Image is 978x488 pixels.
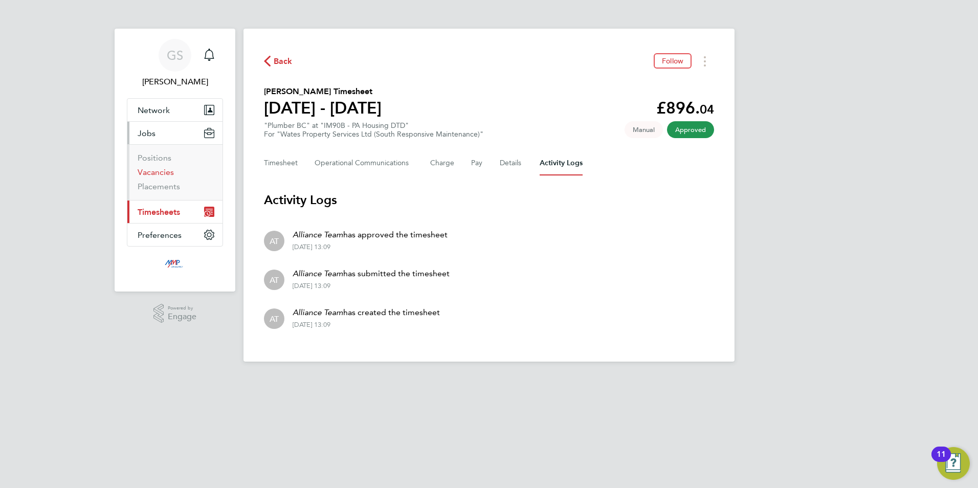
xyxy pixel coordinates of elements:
span: GS [167,49,183,62]
a: Vacancies [138,167,174,177]
nav: Main navigation [115,29,235,292]
div: [DATE] 13:09 [293,243,448,251]
div: [DATE] 13:09 [293,321,440,329]
button: Timesheet [264,151,298,175]
span: AT [270,274,279,285]
em: Alliance Team [293,269,343,278]
a: GS[PERSON_NAME] [127,39,223,88]
div: "Plumber BC" at "IM90B - PA Housing DTD" [264,121,483,139]
button: Operational Communications [315,151,414,175]
h2: [PERSON_NAME] Timesheet [264,85,382,98]
button: Open Resource Center, 11 new notifications [937,447,970,480]
p: has created the timesheet [293,306,440,319]
h1: [DATE] - [DATE] [264,98,382,118]
a: Go to home page [127,257,223,273]
em: Alliance Team [293,307,343,317]
a: Placements [138,182,180,191]
button: Charge [430,151,455,175]
span: George Stacey [127,76,223,88]
h3: Activity Logs [264,192,714,208]
div: Alliance Team [264,231,284,251]
button: Preferences [127,224,223,246]
img: mmpconsultancy-logo-retina.png [161,257,190,273]
button: Pay [471,151,483,175]
div: 11 [937,454,946,468]
div: Alliance Team [264,308,284,329]
span: Timesheets [138,207,180,217]
span: AT [270,313,279,324]
a: Powered byEngage [153,304,197,323]
div: Jobs [127,144,223,200]
button: Follow [654,53,692,69]
p: has approved the timesheet [293,229,448,241]
button: Back [264,55,293,68]
span: This timesheet was manually created. [625,121,663,138]
button: Timesheets Menu [696,53,714,69]
span: This timesheet has been approved. [667,121,714,138]
span: Jobs [138,128,155,138]
span: AT [270,235,279,247]
a: Positions [138,153,171,163]
button: Details [500,151,523,175]
div: For "Wates Property Services Ltd (South Responsive Maintenance)" [264,130,483,139]
p: has submitted the timesheet [293,268,450,280]
div: Alliance Team [264,270,284,290]
span: Network [138,105,170,115]
button: Network [127,99,223,121]
span: Follow [662,56,683,65]
span: 04 [700,102,714,117]
app-decimal: £896. [656,98,714,118]
button: Jobs [127,122,223,144]
span: Preferences [138,230,182,240]
span: Back [274,55,293,68]
span: Engage [168,313,196,321]
button: Timesheets [127,201,223,223]
button: Activity Logs [540,151,583,175]
span: Powered by [168,304,196,313]
em: Alliance Team [293,230,343,239]
div: [DATE] 13:09 [293,282,450,290]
